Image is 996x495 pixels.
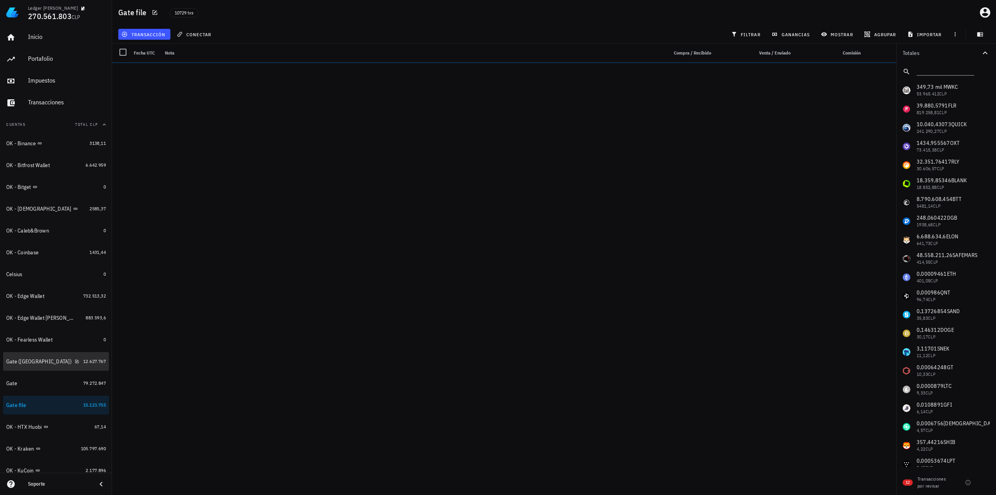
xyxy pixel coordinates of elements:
a: OK - Bitget 0 [3,178,109,196]
div: OK - HTX Huobi [6,424,42,430]
span: filtrar [733,31,761,37]
div: OK - Bitfrost Wallet [6,162,50,169]
span: Fecha UTC [134,50,155,56]
div: OK - Coinbase [6,249,39,256]
span: Comisión [843,50,861,56]
span: 6.642.959 [86,162,106,168]
a: OK - HTX Huobi 67,14 [3,417,109,436]
div: OK - Kraken [6,446,34,452]
div: Impuestos [28,77,106,84]
div: OK - [DEMOGRAPHIC_DATA] [6,206,72,212]
button: CuentasTotal CLP [3,115,109,134]
span: 67,14 [95,424,106,430]
span: 0 [103,271,106,277]
a: OK - KuCoin 2.177.896 [3,461,109,480]
div: Gate file [6,402,26,409]
a: OK - Edge Wallet 732.513,32 [3,287,109,305]
span: 732.513,32 [83,293,106,299]
a: Impuestos [3,72,109,90]
span: 0 [103,184,106,190]
a: Gate ([GEOGRAPHIC_DATA]) 12.627.767 [3,352,109,371]
a: OK - Fearless Wallet 0 [3,330,109,349]
span: 1431,44 [89,249,106,255]
a: OK - Coinbase 1431,44 [3,243,109,262]
div: Ledger [PERSON_NAME] [28,5,78,11]
div: OK - Edge Wallet [6,293,44,299]
a: Portafolio [3,50,109,69]
div: Totales [903,50,980,56]
span: importar [909,31,942,37]
a: Celsius 0 [3,265,109,284]
div: Nota [162,44,665,62]
div: Transacciones [28,99,106,106]
span: agrupar [866,31,896,37]
span: 12 [906,479,910,486]
div: Gate [6,380,17,387]
button: Totales [896,44,996,62]
span: mostrar [822,31,853,37]
span: CLP [72,14,81,21]
a: Transacciones [3,93,109,112]
button: ganancias [768,29,815,40]
a: OK - Edge Wallet [PERSON_NAME] 883.593,6 [3,308,109,327]
span: 10729 txs [175,9,193,17]
button: transacción [118,29,170,40]
span: 270.561.803 [28,11,72,21]
div: Gate ([GEOGRAPHIC_DATA]) [6,358,72,365]
div: OK - Edge Wallet [PERSON_NAME] [6,315,75,321]
div: Fecha UTC [131,44,162,62]
h1: Gate file [118,6,149,19]
div: Soporte [28,481,90,487]
div: Transacciones por revisar [917,476,950,490]
a: OK - [DEMOGRAPHIC_DATA] 2585,37 [3,199,109,218]
span: 15.123.755 [83,402,106,408]
span: 0 [103,227,106,233]
div: Comisión [808,44,864,62]
div: OK - Caleb&Brown [6,227,49,234]
span: transacción [123,31,165,37]
div: OK - Fearless Wallet [6,336,53,343]
button: importar [904,29,947,40]
a: OK - Bitfrost Wallet 6.642.959 [3,156,109,174]
span: 12.627.767 [83,358,106,364]
div: OK - Binance [6,140,36,147]
button: filtrar [728,29,765,40]
span: 0 [103,336,106,342]
div: Inicio [28,33,106,41]
span: conectar [178,31,211,37]
button: conectar [174,29,216,40]
a: OK - Kraken 105.797.690 [3,439,109,458]
span: 79.272.847 [83,380,106,386]
a: Gate file 15.123.755 [3,396,109,414]
span: Total CLP [75,122,98,127]
span: 2.177.896 [86,467,106,473]
button: agrupar [861,29,901,40]
div: Celsius [6,271,23,278]
div: OK - KuCoin [6,467,34,474]
div: Portafolio [28,55,106,62]
a: Inicio [3,28,109,47]
div: OK - Bitget [6,184,31,190]
div: Compra / Recibido [665,44,714,62]
a: OK - Binance 3138,11 [3,134,109,153]
span: ganancias [773,31,810,37]
span: Compra / Recibido [674,50,711,56]
span: 2585,37 [89,206,106,211]
button: mostrar [818,29,858,40]
img: LedgiFi [6,6,19,19]
span: 883.593,6 [86,315,106,321]
a: Gate 79.272.847 [3,374,109,393]
span: Nota [165,50,174,56]
a: OK - Caleb&Brown 0 [3,221,109,240]
div: Venta / Enviado [744,44,794,62]
span: 105.797.690 [81,446,106,451]
span: Venta / Enviado [759,50,791,56]
span: 3138,11 [89,140,106,146]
